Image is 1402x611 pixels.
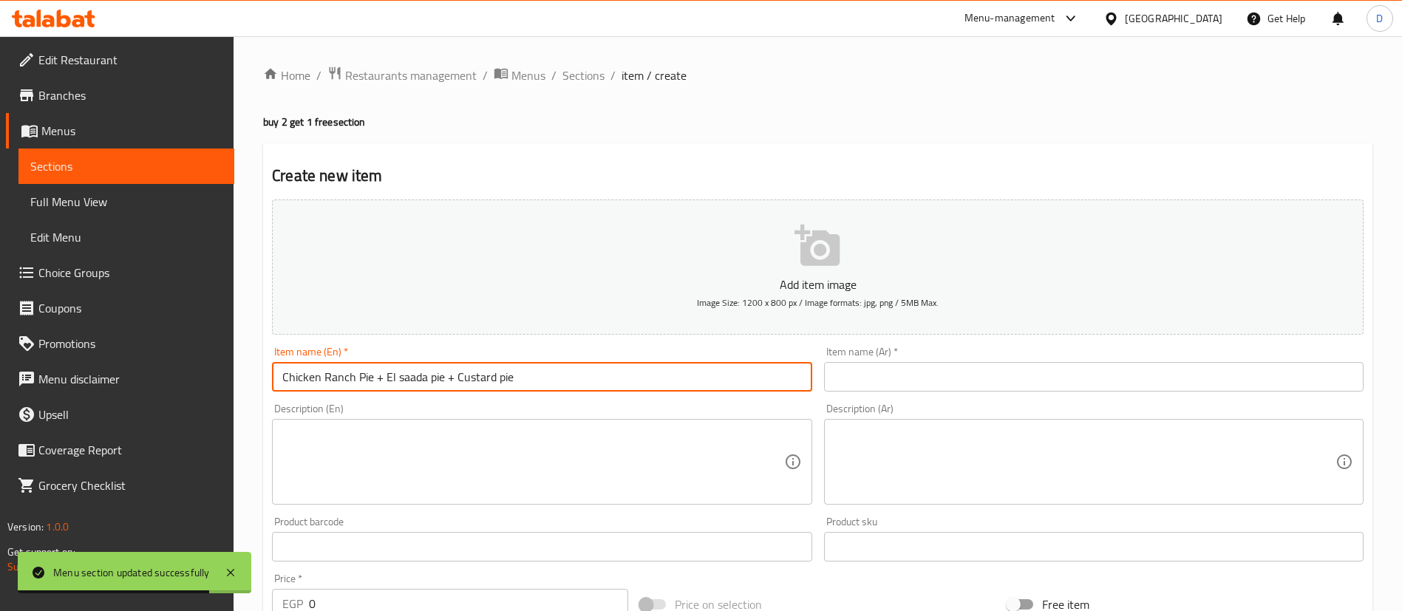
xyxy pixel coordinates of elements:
[327,66,477,85] a: Restaurants management
[345,66,477,84] span: Restaurants management
[1376,10,1383,27] span: D
[263,66,1372,85] nav: breadcrumb
[964,10,1055,27] div: Menu-management
[697,294,939,311] span: Image Size: 1200 x 800 px / Image formats: jpg, png / 5MB Max.
[30,193,222,211] span: Full Menu View
[6,326,234,361] a: Promotions
[6,290,234,326] a: Coupons
[272,165,1364,187] h2: Create new item
[18,219,234,255] a: Edit Menu
[38,406,222,423] span: Upsell
[824,362,1364,392] input: Enter name Ar
[511,66,545,84] span: Menus
[316,66,321,84] li: /
[483,66,488,84] li: /
[272,199,1364,335] button: Add item imageImage Size: 1200 x 800 px / Image formats: jpg, png / 5MB Max.
[610,66,616,84] li: /
[6,78,234,113] a: Branches
[38,477,222,494] span: Grocery Checklist
[6,361,234,397] a: Menu disclaimer
[494,66,545,85] a: Menus
[41,122,222,140] span: Menus
[295,276,1341,293] p: Add item image
[272,532,811,561] input: Please enter product barcode
[551,66,557,84] li: /
[1125,10,1222,27] div: [GEOGRAPHIC_DATA]
[18,184,234,219] a: Full Menu View
[53,564,210,581] div: Menu section updated successfully
[562,66,605,84] a: Sections
[30,157,222,175] span: Sections
[263,66,310,84] a: Home
[7,517,44,536] span: Version:
[6,113,234,149] a: Menus
[46,517,69,536] span: 1.0.0
[6,255,234,290] a: Choice Groups
[6,432,234,468] a: Coverage Report
[622,66,687,84] span: item / create
[38,264,222,281] span: Choice Groups
[38,51,222,69] span: Edit Restaurant
[38,335,222,352] span: Promotions
[6,397,234,432] a: Upsell
[38,299,222,317] span: Coupons
[824,532,1364,561] input: Please enter product sku
[6,42,234,78] a: Edit Restaurant
[7,542,75,561] span: Get support on:
[263,115,1372,129] h4: buy 2 get 1 free section
[272,362,811,392] input: Enter name En
[7,557,101,576] a: Support.OpsPlatform
[38,370,222,388] span: Menu disclaimer
[38,86,222,104] span: Branches
[30,228,222,246] span: Edit Menu
[38,441,222,459] span: Coverage Report
[6,468,234,503] a: Grocery Checklist
[18,149,234,184] a: Sections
